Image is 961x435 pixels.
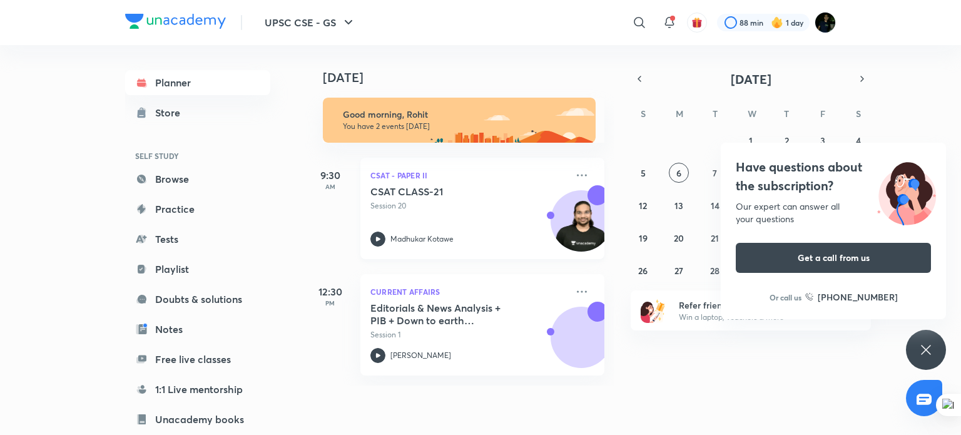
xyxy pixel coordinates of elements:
[390,233,454,245] p: Madhukar Kotawe
[305,284,355,299] h5: 12:30
[370,329,567,340] p: Session 1
[674,200,683,212] abbr: October 13, 2025
[711,232,719,244] abbr: October 21, 2025
[323,70,617,85] h4: [DATE]
[343,121,584,131] p: You have 2 events [DATE]
[669,195,689,215] button: October 13, 2025
[125,317,270,342] a: Notes
[731,71,771,88] span: [DATE]
[551,314,611,374] img: Avatar
[691,17,703,28] img: avatar
[641,298,666,323] img: referral
[343,109,584,120] h6: Good morning, Rohit
[669,163,689,183] button: October 6, 2025
[705,195,725,215] button: October 14, 2025
[815,12,836,33] img: Rohit Duggal
[705,260,725,280] button: October 28, 2025
[125,14,226,29] img: Company Logo
[125,287,270,312] a: Doubts & solutions
[125,14,226,32] a: Company Logo
[748,108,756,120] abbr: Wednesday
[856,108,861,120] abbr: Saturday
[257,10,364,35] button: UPSC CSE - GS
[818,290,898,304] h6: [PHONE_NUMBER]
[867,158,946,225] img: ttu_illustration_new.svg
[679,312,833,323] p: Win a laptop, vouchers & more
[820,108,825,120] abbr: Friday
[638,265,648,277] abbr: October 26, 2025
[741,130,761,150] button: October 1, 2025
[705,228,725,248] button: October 21, 2025
[710,265,719,277] abbr: October 28, 2025
[633,228,653,248] button: October 19, 2025
[639,200,647,212] abbr: October 12, 2025
[125,70,270,95] a: Planner
[736,243,931,273] button: Get a call from us
[687,13,707,33] button: avatar
[370,284,567,299] p: Current Affairs
[813,130,833,150] button: October 3, 2025
[633,195,653,215] button: October 12, 2025
[125,407,270,432] a: Unacademy books
[713,108,718,120] abbr: Tuesday
[370,200,567,212] p: Session 20
[771,16,783,29] img: streak
[125,347,270,372] a: Free live classes
[370,168,567,183] p: CSAT - Paper II
[125,377,270,402] a: 1:1 Live mentorship
[305,168,355,183] h5: 9:30
[676,108,683,120] abbr: Monday
[641,167,646,179] abbr: October 5, 2025
[674,232,684,244] abbr: October 20, 2025
[305,299,355,307] p: PM
[676,167,681,179] abbr: October 6, 2025
[125,197,270,222] a: Practice
[125,145,270,166] h6: SELF STUDY
[784,108,789,120] abbr: Thursday
[785,135,789,146] abbr: October 2, 2025
[711,200,719,212] abbr: October 14, 2025
[820,135,825,146] abbr: October 3, 2025
[669,260,689,280] button: October 27, 2025
[848,130,868,150] button: October 4, 2025
[736,200,931,225] div: Our expert can answer all your questions
[125,257,270,282] a: Playlist
[155,105,188,120] div: Store
[639,232,648,244] abbr: October 19, 2025
[770,292,801,303] p: Or call us
[749,135,753,146] abbr: October 1, 2025
[679,299,833,312] h6: Refer friends
[633,163,653,183] button: October 5, 2025
[669,228,689,248] button: October 20, 2025
[856,135,861,146] abbr: October 4, 2025
[125,100,270,125] a: Store
[370,302,526,327] h5: Editorials & News Analysis + PIB + Down to earth (October) - L1
[805,290,898,304] a: [PHONE_NUMBER]
[323,98,596,143] img: morning
[370,185,526,198] h5: CSAT CLASS-21
[633,260,653,280] button: October 26, 2025
[125,166,270,192] a: Browse
[641,108,646,120] abbr: Sunday
[390,350,451,361] p: [PERSON_NAME]
[125,227,270,252] a: Tests
[776,130,796,150] button: October 2, 2025
[713,167,717,179] abbr: October 7, 2025
[736,158,931,195] h4: Have questions about the subscription?
[551,197,611,257] img: Avatar
[674,265,683,277] abbr: October 27, 2025
[305,183,355,190] p: AM
[648,70,853,88] button: [DATE]
[705,163,725,183] button: October 7, 2025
